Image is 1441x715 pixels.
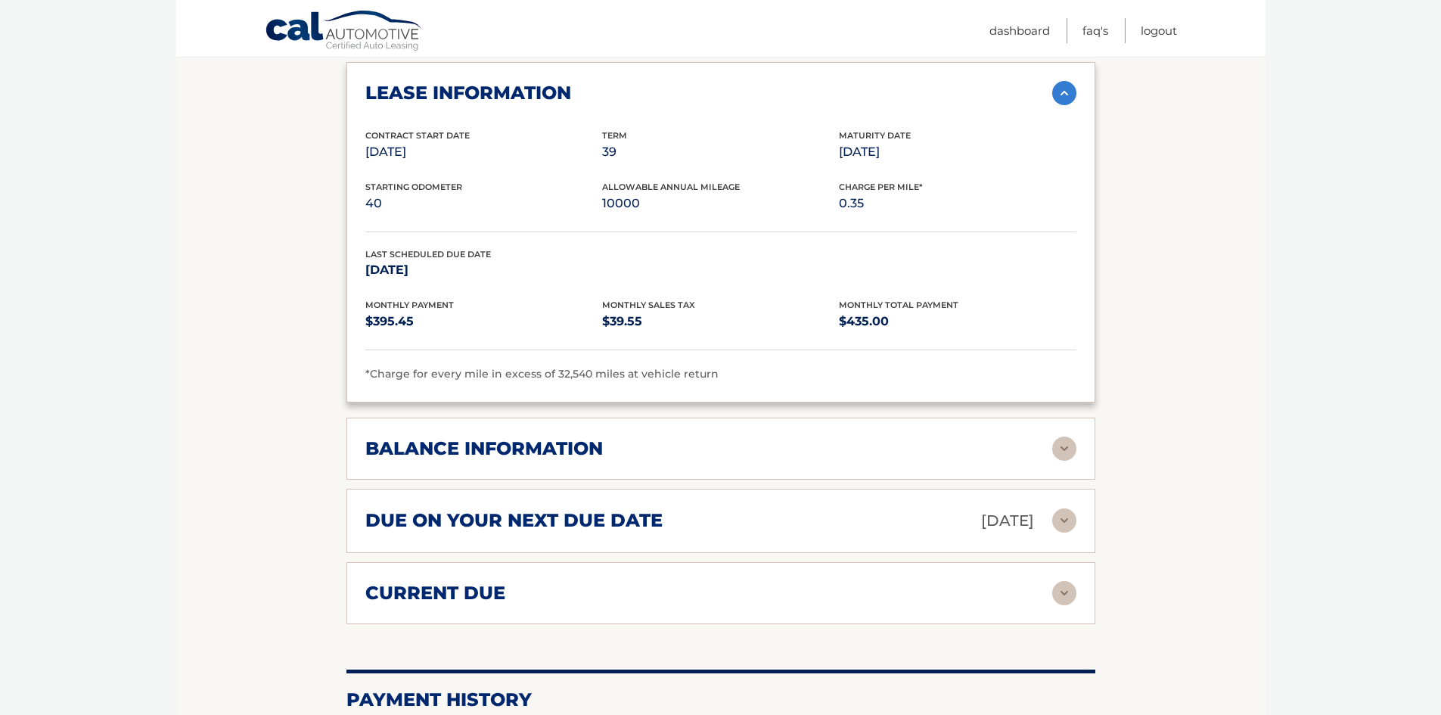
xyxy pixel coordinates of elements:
h2: current due [365,582,505,605]
p: 40 [365,193,602,214]
p: [DATE] [981,508,1034,534]
p: [DATE] [839,141,1076,163]
h2: Payment History [346,689,1095,711]
span: Monthly Sales Tax [602,300,695,310]
p: 10000 [602,193,839,214]
span: *Charge for every mile in excess of 32,540 miles at vehicle return [365,367,719,381]
img: accordion-active.svg [1052,81,1076,105]
a: Cal Automotive [265,10,424,54]
span: Monthly Payment [365,300,454,310]
span: Term [602,130,627,141]
h2: lease information [365,82,571,104]
span: Last Scheduled Due Date [365,249,491,260]
img: accordion-rest.svg [1052,508,1076,533]
span: Allowable Annual Mileage [602,182,740,192]
h2: balance information [365,437,603,460]
img: accordion-rest.svg [1052,437,1076,461]
a: Dashboard [989,18,1050,43]
p: 0.35 [839,193,1076,214]
p: 39 [602,141,839,163]
span: Maturity Date [839,130,911,141]
a: FAQ's [1082,18,1108,43]
a: Logout [1141,18,1177,43]
p: $39.55 [602,311,839,332]
p: $395.45 [365,311,602,332]
p: $435.00 [839,311,1076,332]
img: accordion-rest.svg [1052,581,1076,605]
span: Monthly Total Payment [839,300,958,310]
span: Contract Start Date [365,130,470,141]
span: Starting Odometer [365,182,462,192]
p: [DATE] [365,260,602,281]
h2: due on your next due date [365,509,663,532]
span: Charge Per Mile* [839,182,923,192]
p: [DATE] [365,141,602,163]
